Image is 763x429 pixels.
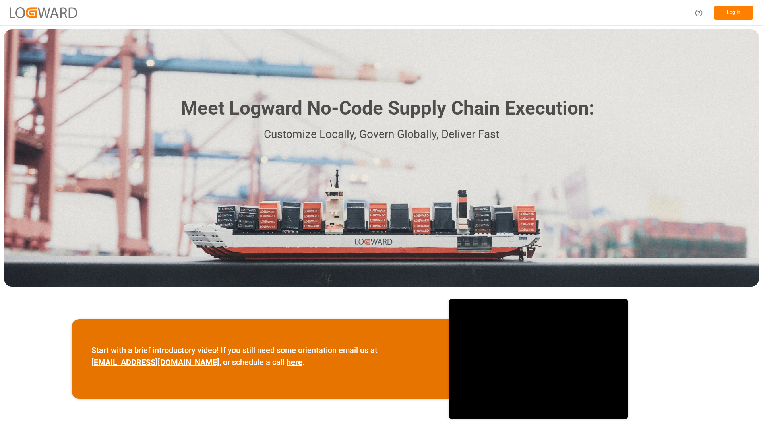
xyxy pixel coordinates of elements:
img: Logward_new_orange.png [10,7,77,18]
a: here [287,357,302,367]
a: [EMAIL_ADDRESS][DOMAIN_NAME] [91,357,219,367]
p: Customize Locally, Govern Globally, Deliver Fast [169,126,594,144]
p: Start with a brief introductory video! If you still need some orientation email us at , or schedu... [91,344,429,368]
button: Log In [714,6,753,20]
button: Help Center [690,4,708,22]
h1: Meet Logward No-Code Supply Chain Execution: [181,94,594,122]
